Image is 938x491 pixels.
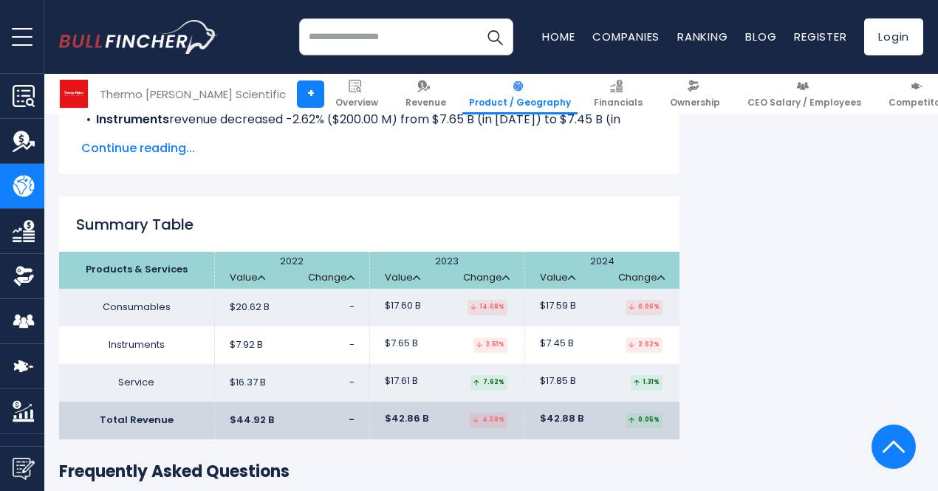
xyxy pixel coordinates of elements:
[13,265,35,287] img: Ownership
[349,337,355,351] span: -
[59,20,218,54] a: Go to homepage
[230,272,265,284] a: Value
[663,74,727,114] a: Ownership
[794,29,846,44] a: Register
[618,272,665,284] a: Change
[214,252,369,289] th: 2022
[349,375,355,389] span: -
[59,326,214,364] td: Instruments
[60,80,88,108] img: TMO logo
[473,337,507,353] div: 3.51%
[745,29,776,44] a: Blog
[335,97,378,109] span: Overview
[631,375,663,391] div: 1.31%
[59,461,679,483] h3: Frequently Asked Questions
[626,300,663,315] div: 0.06%
[399,74,453,114] a: Revenue
[470,375,507,391] div: 7.62%
[540,337,574,350] span: $7.45 B
[385,272,420,284] a: Value
[476,18,513,55] button: Search
[385,375,418,388] span: $17.61 B
[230,301,270,314] span: $20.62 B
[592,29,660,44] a: Companies
[462,74,578,114] a: Product / Geography
[864,18,923,55] a: Login
[463,272,510,284] a: Change
[540,375,576,388] span: $17.85 B
[385,337,418,350] span: $7.65 B
[59,402,214,439] td: Total Revenue
[468,300,507,315] div: 14.68%
[405,97,446,109] span: Revenue
[594,97,643,109] span: Financials
[100,86,286,103] div: Thermo [PERSON_NAME] Scientific
[81,140,657,157] span: Continue reading...
[626,413,663,428] div: 0.05%
[59,364,214,402] td: Service
[677,29,728,44] a: Ranking
[540,300,576,312] span: $17.59 B
[470,413,507,428] div: 4.58%
[81,111,657,146] li: revenue decreased -2.62% ($200.00 M) from $7.65 B (in [DATE]) to $7.45 B (in [DATE]).
[524,252,679,289] th: 2024
[385,300,421,312] span: $17.60 B
[540,413,583,425] span: $42.88 B
[741,74,868,114] a: CEO Salary / Employees
[469,97,571,109] span: Product / Geography
[59,20,218,54] img: bullfincher logo
[349,413,355,427] span: -
[230,339,263,351] span: $7.92 B
[59,213,679,236] h2: Summary Table
[385,413,428,425] span: $42.86 B
[329,74,385,114] a: Overview
[230,377,266,389] span: $16.37 B
[587,74,649,114] a: Financials
[542,29,575,44] a: Home
[670,97,720,109] span: Ownership
[59,252,214,289] th: Products & Services
[59,289,214,326] td: Consumables
[540,272,575,284] a: Value
[96,111,169,128] b: Instruments
[747,97,861,109] span: CEO Salary / Employees
[297,80,324,108] a: +
[230,414,274,427] span: $44.92 B
[626,337,663,353] div: 2.62%
[308,272,355,284] a: Change
[369,252,524,289] th: 2023
[349,300,355,314] span: -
